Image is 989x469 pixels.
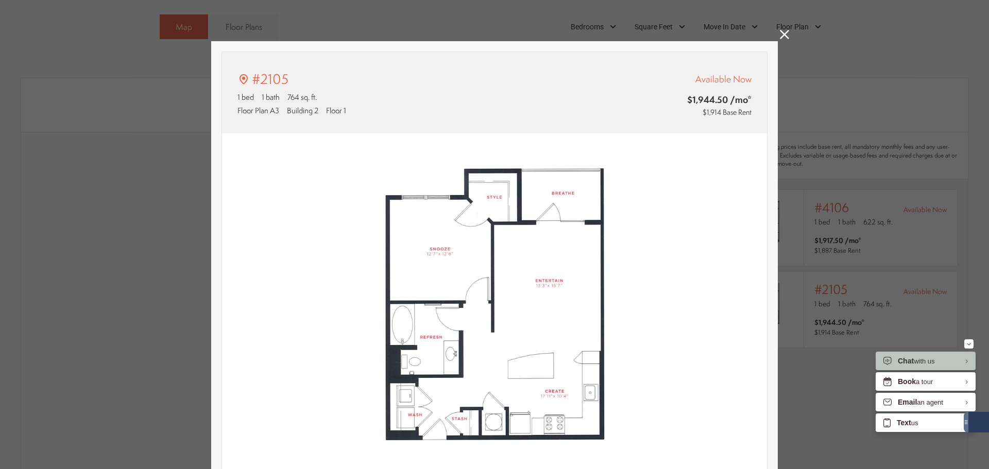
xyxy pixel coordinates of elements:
span: $1,914 Base Rent [703,107,752,117]
span: Available Now [695,73,752,85]
span: 1 bath [262,92,280,102]
span: Building 2 [287,105,318,116]
p: #2105 [252,70,288,89]
span: Floor 1 [326,105,346,116]
span: 1 bed [237,92,254,102]
span: $1,944.50 /mo* [630,93,752,106]
span: 764 sq. ft. [287,92,317,102]
span: Floor Plan A3 [237,105,279,116]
